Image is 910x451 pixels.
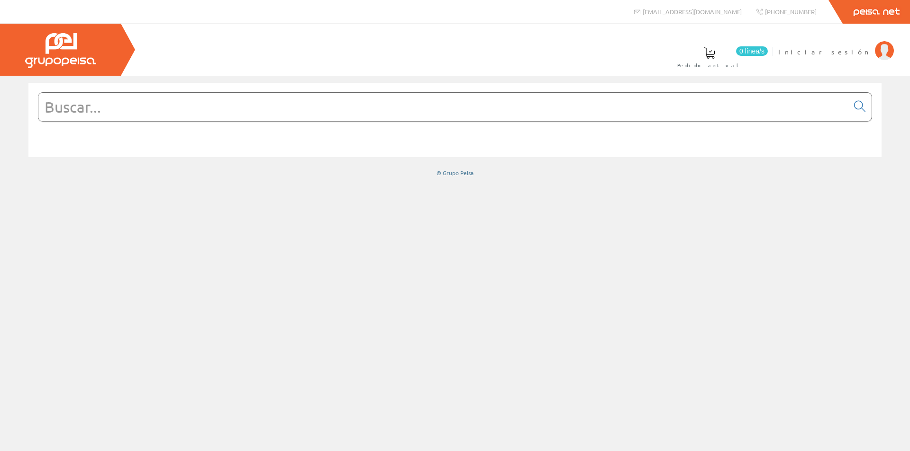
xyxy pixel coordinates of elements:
a: Iniciar sesión [778,39,894,48]
input: Buscar... [38,93,848,121]
span: 0 línea/s [736,46,768,56]
span: Iniciar sesión [778,47,870,56]
span: Pedido actual [677,61,742,70]
span: [EMAIL_ADDRESS][DOMAIN_NAME] [643,8,742,16]
div: © Grupo Peisa [28,169,882,177]
span: [PHONE_NUMBER] [765,8,817,16]
img: Grupo Peisa [25,33,96,68]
